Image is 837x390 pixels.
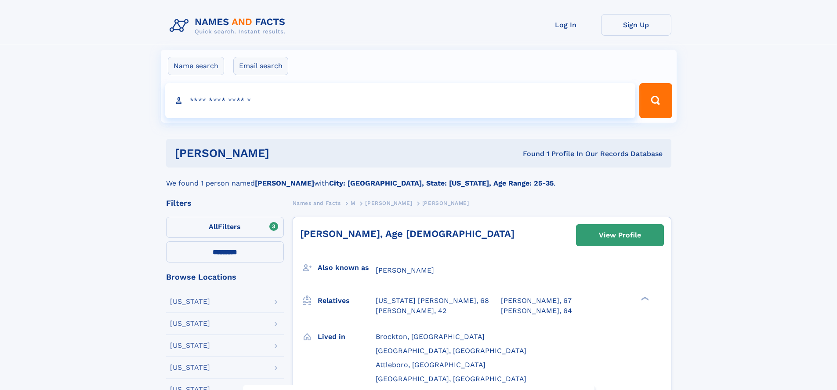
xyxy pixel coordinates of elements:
[376,306,446,316] a: [PERSON_NAME], 42
[168,57,224,75] label: Name search
[209,222,218,231] span: All
[166,199,284,207] div: Filters
[422,200,469,206] span: [PERSON_NAME]
[170,320,210,327] div: [US_STATE]
[170,298,210,305] div: [US_STATE]
[318,293,376,308] h3: Relatives
[531,14,601,36] a: Log In
[501,306,572,316] a: [PERSON_NAME], 64
[639,83,672,118] button: Search Button
[376,266,434,274] span: [PERSON_NAME]
[599,225,641,245] div: View Profile
[396,149,663,159] div: Found 1 Profile In Our Records Database
[365,200,412,206] span: [PERSON_NAME]
[376,296,489,306] a: [US_STATE] [PERSON_NAME], 68
[166,273,284,281] div: Browse Locations
[576,225,663,246] a: View Profile
[318,329,376,344] h3: Lived in
[351,197,355,208] a: M
[255,179,314,187] b: [PERSON_NAME]
[175,148,396,159] h1: [PERSON_NAME]
[170,342,210,349] div: [US_STATE]
[318,260,376,275] h3: Also known as
[365,197,412,208] a: [PERSON_NAME]
[233,57,288,75] label: Email search
[165,83,636,118] input: search input
[166,14,293,38] img: Logo Names and Facts
[376,346,526,355] span: [GEOGRAPHIC_DATA], [GEOGRAPHIC_DATA]
[376,332,485,341] span: Brockton, [GEOGRAPHIC_DATA]
[166,168,671,189] div: We found 1 person named with .
[501,296,572,306] a: [PERSON_NAME], 67
[351,200,355,206] span: M
[376,361,486,369] span: Attleboro, [GEOGRAPHIC_DATA]
[601,14,671,36] a: Sign Up
[170,364,210,371] div: [US_STATE]
[300,228,515,239] a: [PERSON_NAME], Age [DEMOGRAPHIC_DATA]
[329,179,554,187] b: City: [GEOGRAPHIC_DATA], State: [US_STATE], Age Range: 25-35
[376,375,526,383] span: [GEOGRAPHIC_DATA], [GEOGRAPHIC_DATA]
[166,217,284,238] label: Filters
[293,197,341,208] a: Names and Facts
[639,296,649,302] div: ❯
